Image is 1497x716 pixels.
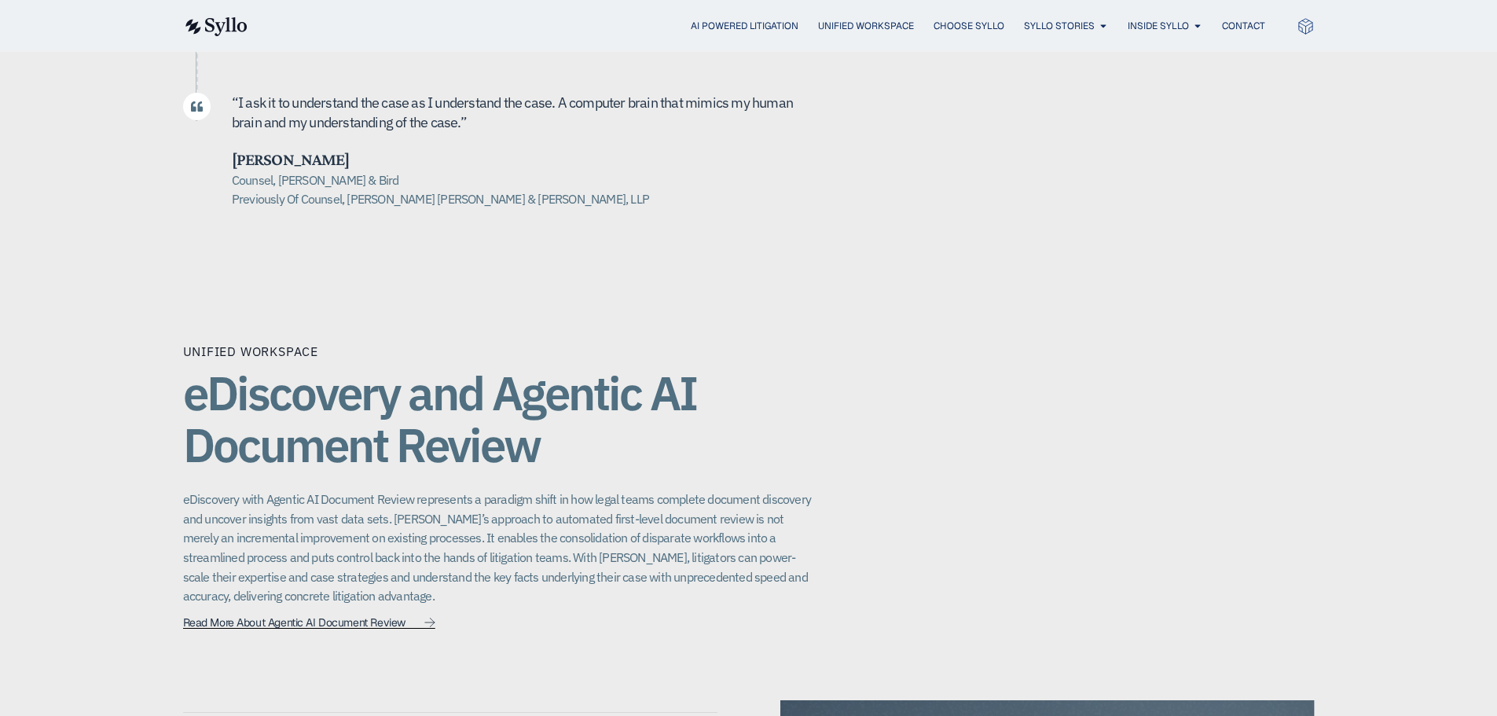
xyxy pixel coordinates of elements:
[1024,19,1095,33] a: Syllo Stories
[934,19,1004,33] a: Choose Syllo
[183,17,248,36] img: syllo
[818,19,914,33] a: Unified Workspace
[183,490,812,606] p: eDiscovery with Agentic AI Document Review represents a paradigm shift in how legal teams complet...
[1128,19,1189,33] a: Inside Syllo
[279,19,1265,34] div: Menu Toggle
[232,149,812,170] h5: [PERSON_NAME]
[1222,19,1265,33] a: Contact
[691,19,798,33] a: AI Powered Litigation
[279,19,1265,34] nav: Menu
[183,617,405,628] span: Read More About Agentic AI Document Review
[183,367,812,471] h1: eDiscovery and Agentic AI Document Review
[232,171,812,209] h5: Counsel, [PERSON_NAME] & Bird Previously Of Counsel, [PERSON_NAME] [PERSON_NAME] & [PERSON_NAME],...
[183,342,319,361] div: Unified Workspace
[183,617,435,629] a: Read More About Agentic AI Document Review
[457,113,466,131] span: .”
[232,94,793,131] span: nderstand the case as I understand the case. A computer brain that mimics my human brain and my u...
[232,94,238,112] span: “
[238,94,299,112] span: I ask it to u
